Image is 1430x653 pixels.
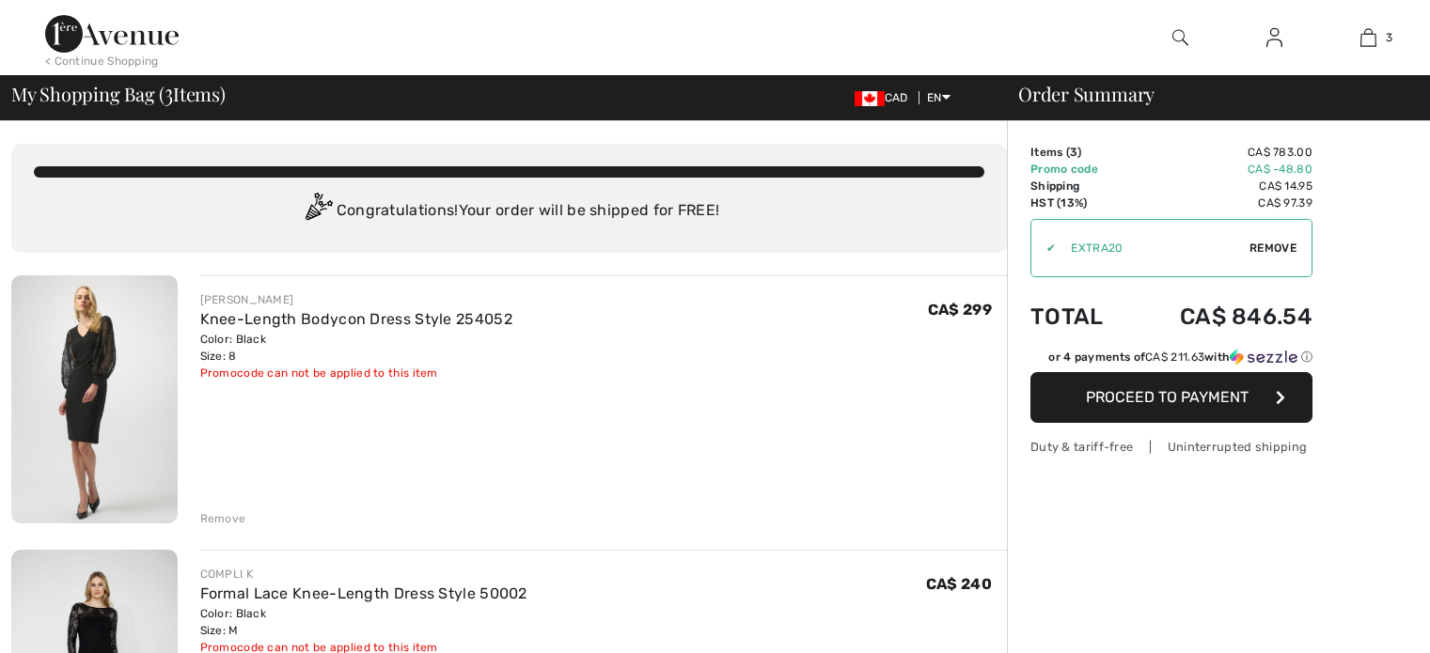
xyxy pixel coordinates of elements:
[1130,144,1312,161] td: CA$ 783.00
[200,605,527,639] div: Color: Black Size: M
[1030,372,1312,423] button: Proceed to Payment
[1322,26,1414,49] a: 3
[1030,285,1130,349] td: Total
[11,85,226,103] span: My Shopping Bag ( Items)
[855,91,885,106] img: Canadian Dollar
[11,275,178,523] img: Knee-Length Bodycon Dress Style 254052
[34,193,984,230] div: Congratulations! Your order will be shipped for FREE!
[1130,178,1312,194] td: CA$ 14.95
[45,15,179,53] img: 1ère Avenue
[200,291,512,308] div: [PERSON_NAME]
[1030,161,1130,178] td: Promo code
[1130,194,1312,211] td: CA$ 97.39
[200,584,527,602] a: Formal Lace Knee-Length Dress Style 50002
[1030,438,1312,456] div: Duty & tariff-free | Uninterrupted shipping
[1030,194,1130,211] td: HST (13%)
[45,53,159,70] div: < Continue Shopping
[200,566,527,583] div: COMPLI K
[1360,26,1376,49] img: My Bag
[200,331,512,365] div: Color: Black Size: 8
[1031,240,1056,257] div: ✔
[996,85,1419,103] div: Order Summary
[1086,388,1249,406] span: Proceed to Payment
[1251,26,1297,50] a: Sign In
[1249,240,1296,257] span: Remove
[200,365,512,381] div: Promocode can not be applied to this item
[855,91,916,104] span: CAD
[928,301,992,319] span: CA$ 299
[1070,146,1077,159] span: 3
[1172,26,1188,49] img: search the website
[926,575,992,593] span: CA$ 240
[1030,144,1130,161] td: Items ( )
[1130,285,1312,349] td: CA$ 846.54
[1130,161,1312,178] td: CA$ -48.80
[200,510,246,527] div: Remove
[1030,349,1312,372] div: or 4 payments ofCA$ 211.63withSezzle Click to learn more about Sezzle
[200,310,512,328] a: Knee-Length Bodycon Dress Style 254052
[1056,220,1249,276] input: Promo code
[927,91,951,104] span: EN
[1230,349,1297,365] img: Sezzle
[1030,178,1130,194] td: Shipping
[165,80,173,104] span: 3
[1048,349,1312,365] div: or 4 payments of with
[1145,350,1204,364] span: CA$ 211.63
[299,193,337,230] img: Congratulation2.svg
[1266,26,1282,49] img: My Info
[1386,29,1392,46] span: 3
